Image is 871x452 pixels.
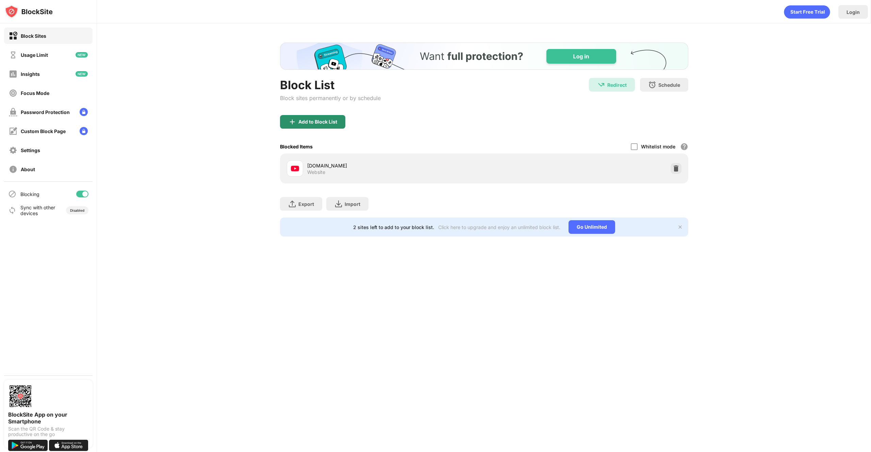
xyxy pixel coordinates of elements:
div: Block List [280,78,381,92]
img: favicons [291,164,299,173]
img: block-on.svg [9,32,17,40]
div: [DOMAIN_NAME] [307,162,484,169]
div: Scan the QR Code & stay productive on the go [8,426,88,437]
div: 2 sites left to add to your block list. [353,224,434,230]
img: password-protection-off.svg [9,108,17,116]
img: x-button.svg [677,224,683,230]
img: logo-blocksite.svg [5,5,53,18]
img: customize-block-page-off.svg [9,127,17,135]
img: about-off.svg [9,165,17,174]
div: Password Protection [21,109,70,115]
img: sync-icon.svg [8,206,16,214]
img: lock-menu.svg [80,127,88,135]
div: Whitelist mode [641,144,675,149]
div: Blocking [20,191,39,197]
div: Export [298,201,314,207]
div: animation [784,5,830,19]
img: lock-menu.svg [80,108,88,116]
img: insights-off.svg [9,70,17,78]
div: Add to Block List [298,119,337,125]
div: Import [345,201,360,207]
div: Focus Mode [21,90,49,96]
div: Custom Block Page [21,128,66,134]
img: focus-off.svg [9,89,17,97]
div: Block sites permanently or by schedule [280,95,381,101]
img: options-page-qr-code.png [8,384,33,408]
div: Login [847,9,860,15]
div: Insights [21,71,40,77]
div: Sync with other devices [20,205,55,216]
div: BlockSite App on your Smartphone [8,411,88,425]
div: About [21,166,35,172]
img: new-icon.svg [76,52,88,58]
iframe: Banner [280,43,688,70]
div: Redirect [607,82,627,88]
div: Blocked Items [280,144,313,149]
img: blocking-icon.svg [8,190,16,198]
div: Click here to upgrade and enjoy an unlimited block list. [438,224,560,230]
img: time-usage-off.svg [9,51,17,59]
div: Disabled [70,208,84,212]
img: download-on-the-app-store.svg [49,440,88,451]
div: Block Sites [21,33,46,39]
div: Website [307,169,325,175]
img: get-it-on-google-play.svg [8,440,48,451]
img: settings-off.svg [9,146,17,155]
div: Go Unlimited [569,220,615,234]
img: new-icon.svg [76,71,88,77]
div: Schedule [658,82,680,88]
div: Usage Limit [21,52,48,58]
div: Settings [21,147,40,153]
